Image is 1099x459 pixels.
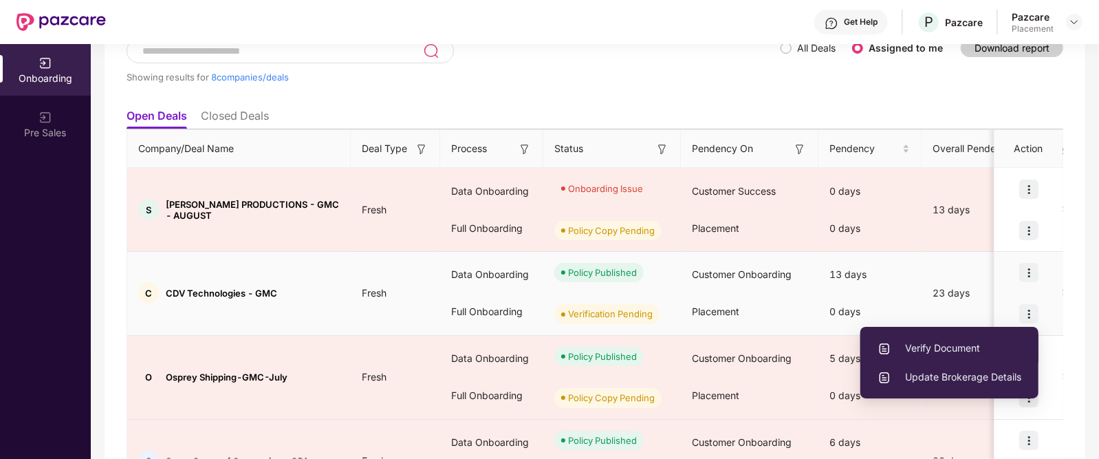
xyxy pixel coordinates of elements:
[127,72,781,83] div: Showing results for
[568,266,637,279] div: Policy Published
[568,224,655,237] div: Policy Copy Pending
[945,16,983,29] div: Pazcare
[844,17,878,28] div: Get Help
[818,256,922,293] div: 13 days
[878,370,1021,385] span: Update Brokerage Details
[878,341,1021,356] span: Verify Document
[351,287,398,299] span: Fresh
[440,293,543,330] div: Full Onboarding
[423,43,439,59] img: svg+xml;base64,PHN2ZyB3aWR0aD0iMjQiIGhlaWdodD0iMjUiIHZpZXdCb3g9IjAgMCAyNCAyNSIgZmlsbD0ibm9uZSIgeG...
[127,109,187,129] li: Open Deals
[201,109,269,129] li: Closed Deals
[692,268,792,280] span: Customer Onboarding
[994,130,1063,168] th: Action
[797,42,836,54] label: All Deals
[440,173,543,210] div: Data Onboarding
[818,173,922,210] div: 0 days
[568,182,643,195] div: Onboarding Issue
[692,436,792,448] span: Customer Onboarding
[1012,23,1054,34] div: Placement
[415,142,428,156] img: svg+xml;base64,PHN2ZyB3aWR0aD0iMTYiIGhlaWdodD0iMTYiIHZpZXdCb3g9IjAgMCAxNiAxNiIgZmlsbD0ibm9uZSIgeG...
[655,142,669,156] img: svg+xml;base64,PHN2ZyB3aWR0aD0iMTYiIGhlaWdodD0iMTYiIHZpZXdCb3g9IjAgMCAxNiAxNiIgZmlsbD0ibm9uZSIgeG...
[818,293,922,330] div: 0 days
[1019,431,1038,450] img: icon
[39,56,52,70] img: svg+xml;base64,PHN2ZyB3aWR0aD0iMjAiIGhlaWdodD0iMjAiIHZpZXdCb3g9IjAgMCAyMCAyMCIgZmlsbD0ibm9uZSIgeG...
[166,199,340,221] span: [PERSON_NAME] PRODUCTIONS - GMC - AUGUST
[922,130,1038,168] th: Overall Pendency
[166,372,287,383] span: Osprey Shipping-GMC-July
[351,204,398,215] span: Fresh
[138,367,159,387] div: O
[825,17,838,30] img: svg+xml;base64,PHN2ZyBpZD0iSGVscC0zMngzMiIgeG1sbnM9Imh0dHA6Ly93d3cudzMub3JnLzIwMDAvc3ZnIiB3aWR0aD...
[692,306,739,317] span: Placement
[568,350,637,363] div: Policy Published
[692,389,739,401] span: Placement
[878,371,891,385] img: svg+xml;base64,PHN2ZyBpZD0iVXBsb2FkX0xvZ3MiIGRhdGEtbmFtZT0iVXBsb2FkIExvZ3MiIHhtbG5zPSJodHRwOi8vd3...
[793,142,807,156] img: svg+xml;base64,PHN2ZyB3aWR0aD0iMTYiIGhlaWdodD0iMTYiIHZpZXdCb3g9IjAgMCAxNiAxNiIgZmlsbD0ibm9uZSIgeG...
[568,434,637,447] div: Policy Published
[692,141,753,156] span: Pendency On
[17,13,106,31] img: New Pazcare Logo
[39,111,52,125] img: svg+xml;base64,PHN2ZyB3aWR0aD0iMjAiIGhlaWdodD0iMjAiIHZpZXdCb3g9IjAgMCAyMCAyMCIgZmlsbD0ibm9uZSIgeG...
[818,210,922,247] div: 0 days
[818,130,922,168] th: Pendency
[1019,180,1038,199] img: icon
[1069,17,1080,28] img: svg+xml;base64,PHN2ZyBpZD0iRHJvcGRvd24tMzJ4MzIiIHhtbG5zPSJodHRwOi8vd3d3LnczLm9yZy8yMDAwL3N2ZyIgd2...
[351,371,398,383] span: Fresh
[451,141,487,156] span: Process
[829,141,900,156] span: Pendency
[692,222,739,234] span: Placement
[440,210,543,247] div: Full Onboarding
[692,185,776,197] span: Customer Success
[922,202,1038,217] div: 13 days
[568,391,655,405] div: Policy Copy Pending
[1019,263,1038,282] img: icon
[924,14,933,30] span: P
[211,72,289,83] span: 8 companies/deals
[1012,10,1054,23] div: Pazcare
[878,342,891,356] img: svg+xml;base64,PHN2ZyBpZD0iVXBsb2FkX0xvZ3MiIGRhdGEtbmFtZT0iVXBsb2FkIExvZ3MiIHhtbG5zPSJodHRwOi8vd3...
[1019,221,1038,240] img: icon
[1019,304,1038,323] img: icon
[518,142,532,156] img: svg+xml;base64,PHN2ZyB3aWR0aD0iMTYiIGhlaWdodD0iMTYiIHZpZXdCb3g9IjAgMCAxNiAxNiIgZmlsbD0ibm9uZSIgeG...
[554,141,583,156] span: Status
[440,377,543,414] div: Full Onboarding
[362,141,407,156] span: Deal Type
[127,130,351,168] th: Company/Deal Name
[818,340,922,377] div: 5 days
[692,352,792,364] span: Customer Onboarding
[440,256,543,293] div: Data Onboarding
[869,42,943,54] label: Assigned to me
[922,286,1038,301] div: 23 days
[138,200,159,220] div: S
[138,283,159,303] div: C
[818,377,922,414] div: 0 days
[440,340,543,377] div: Data Onboarding
[166,288,277,299] span: CDV Technologies - GMC
[568,307,653,321] div: Verification Pending
[961,39,1063,57] button: Download report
